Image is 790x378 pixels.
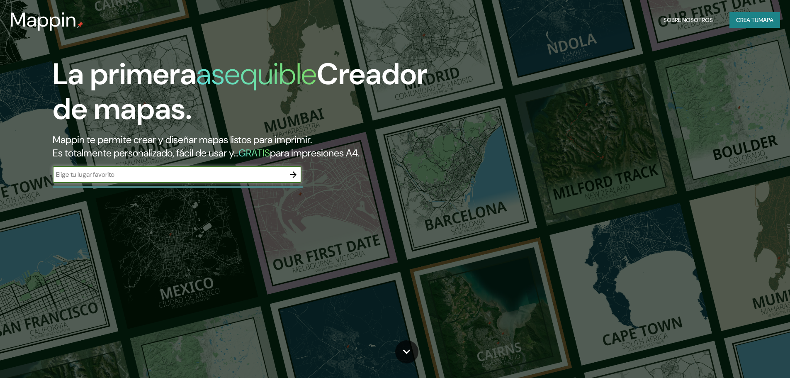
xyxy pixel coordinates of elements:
[729,12,780,28] button: Crea tumapa
[53,55,428,128] font: Creador de mapas.
[53,55,196,93] font: La primera
[53,170,285,179] input: Elige tu lugar favorito
[660,12,716,28] button: Sobre nosotros
[10,7,77,33] font: Mappin
[77,22,83,28] img: pin de mapeo
[270,146,360,159] font: para impresiones A4.
[53,133,312,146] font: Mappin te permite crear y diseñar mapas listos para imprimir.
[736,16,758,24] font: Crea tu
[53,146,238,159] font: Es totalmente personalizado, fácil de usar y...
[758,16,773,24] font: mapa
[196,55,317,93] font: asequible
[238,146,270,159] font: GRATIS
[664,16,713,24] font: Sobre nosotros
